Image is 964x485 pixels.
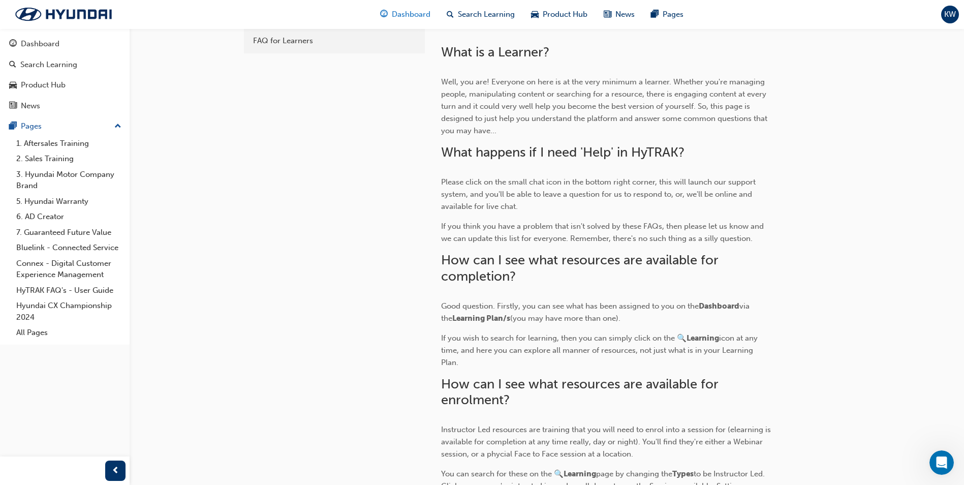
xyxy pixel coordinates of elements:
[114,120,121,133] span: up-icon
[441,222,766,243] span: If you think you have a problem that isn't solved by these FAQs, then please let us know and we c...
[21,79,66,91] div: Product Hub
[4,55,126,74] a: Search Learning
[9,40,17,49] span: guage-icon
[441,425,773,459] span: Instructor Led resources are training that you will need to enrol into a session for (elearning i...
[929,450,954,475] iframe: Intercom live chat
[643,4,692,25] a: pages-iconPages
[596,4,643,25] a: news-iconNews
[12,240,126,256] a: Bluelink - Connected Service
[441,77,769,135] span: Well, you are! Everyone on here is at the very minimum a learner. Whether you're managing people,...
[4,76,126,95] a: Product Hub
[392,9,430,20] span: Dashboard
[441,376,722,408] span: How can I see what resources are available for enrolment?
[12,167,126,194] a: 3. Hyundai Motor Company Brand
[12,151,126,167] a: 2. Sales Training
[4,117,126,136] button: Pages
[372,4,439,25] a: guage-iconDashboard
[651,8,659,21] span: pages-icon
[941,6,959,23] button: KW
[20,59,77,71] div: Search Learning
[441,144,685,160] span: What happens if I need 'Help' in HyTRAK?
[12,256,126,283] a: Connex - Digital Customer Experience Management
[5,4,122,25] img: Trak
[596,469,672,478] span: page by changing the
[441,44,549,60] span: What is a Learner?
[663,9,683,20] span: Pages
[543,9,587,20] span: Product Hub
[523,4,596,25] a: car-iconProduct Hub
[12,136,126,151] a: 1. Aftersales Training
[615,9,635,20] span: News
[604,8,611,21] span: news-icon
[12,194,126,209] a: 5. Hyundai Warranty
[452,314,510,323] span: Learning Plan/s
[441,469,564,478] span: You can search for these on the 🔍
[21,38,59,50] div: Dashboard
[380,8,388,21] span: guage-icon
[21,120,42,132] div: Pages
[441,334,687,343] span: If you wish to search for learning, then you can simply click on the 🔍
[12,325,126,341] a: All Pages
[9,81,17,90] span: car-icon
[531,8,539,21] span: car-icon
[9,102,17,111] span: news-icon
[687,334,719,343] span: Learning
[12,283,126,298] a: HyTRAK FAQ's - User Guide
[944,9,956,20] span: KW
[12,225,126,240] a: 7. Guaranteed Future Value
[4,35,126,53] a: Dashboard
[441,177,758,211] span: Please click on the small chat icon in the bottom right corner, this will launch our support syst...
[9,122,17,131] span: pages-icon
[4,97,126,115] a: News
[447,8,454,21] span: search-icon
[12,298,126,325] a: Hyundai CX Championship 2024
[672,469,694,478] span: Types
[441,301,699,311] span: Good question. Firstly, you can see what has been assigned to you on the
[21,100,40,112] div: News
[441,301,752,323] span: via the
[441,334,760,367] span: icon at any time, and here you can explore all manner of resources, not just what is in your Lear...
[699,301,739,311] span: Dashboard
[458,9,515,20] span: Search Learning
[12,209,126,225] a: 6. AD Creator
[253,35,416,47] div: FAQ for Learners
[4,33,126,117] button: DashboardSearch LearningProduct HubNews
[510,314,620,323] span: (you may have more than one).
[441,252,722,284] span: How can I see what resources are available for completion?
[9,60,16,70] span: search-icon
[564,469,596,478] span: Learning
[248,32,421,50] a: FAQ for Learners
[112,465,119,477] span: prev-icon
[439,4,523,25] a: search-iconSearch Learning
